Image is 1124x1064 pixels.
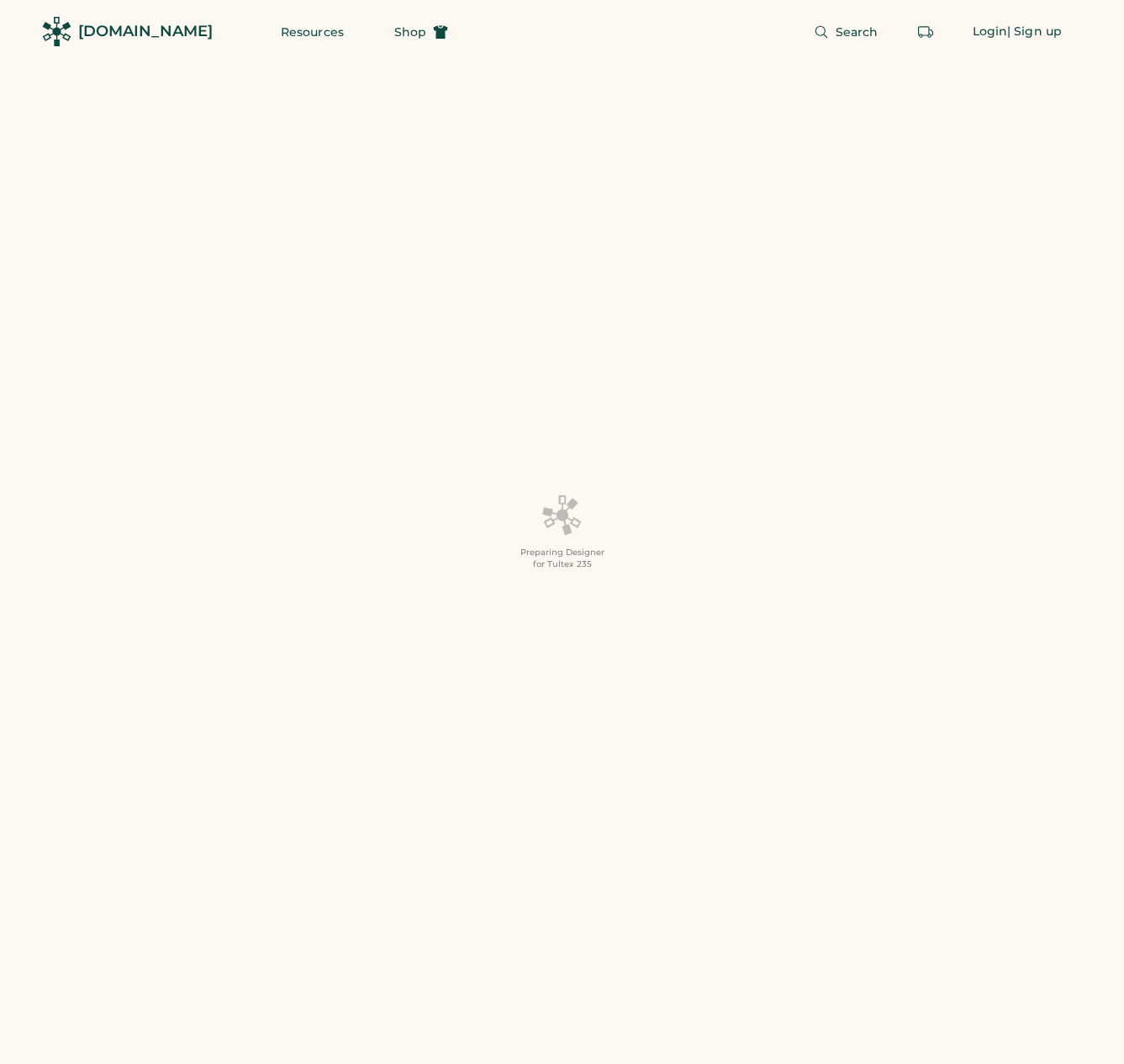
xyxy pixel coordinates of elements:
[909,15,942,49] button: Retrieve an order
[261,15,364,49] button: Resources
[394,26,426,38] span: Shop
[973,24,1008,40] div: Login
[542,494,583,536] img: Platens-Black-Loader-Spin-rich%20black.webp
[836,26,879,38] span: Search
[374,15,468,49] button: Shop
[1007,24,1062,40] div: | Sign up
[78,21,213,42] div: [DOMAIN_NAME]
[42,17,71,46] img: Rendered Logo - Screens
[794,15,899,49] button: Search
[520,547,604,570] div: Preparing Designer for Tultex 235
